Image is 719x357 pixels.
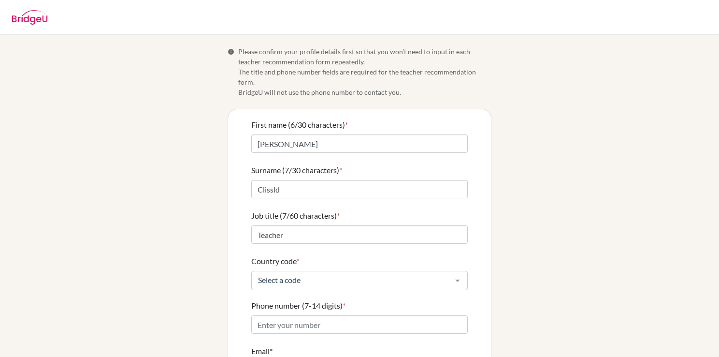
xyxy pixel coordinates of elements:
input: Enter your first name [251,134,468,153]
input: Enter your number [251,315,468,334]
label: Phone number (7-14 digits) [251,300,345,312]
span: Please confirm your profile details first so that you won’t need to input in each teacher recomme... [238,46,491,97]
label: Country code [251,255,299,267]
label: Email* [251,345,273,357]
img: BridgeU logo [12,10,48,25]
input: Enter your surname [251,180,468,198]
span: Select a code [256,275,448,285]
input: Enter your job title [251,225,468,244]
label: First name (6/30 characters) [251,119,348,131]
label: Job title (7/60 characters) [251,210,340,222]
span: Info [228,48,234,55]
label: Surname (7/30 characters) [251,164,342,176]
